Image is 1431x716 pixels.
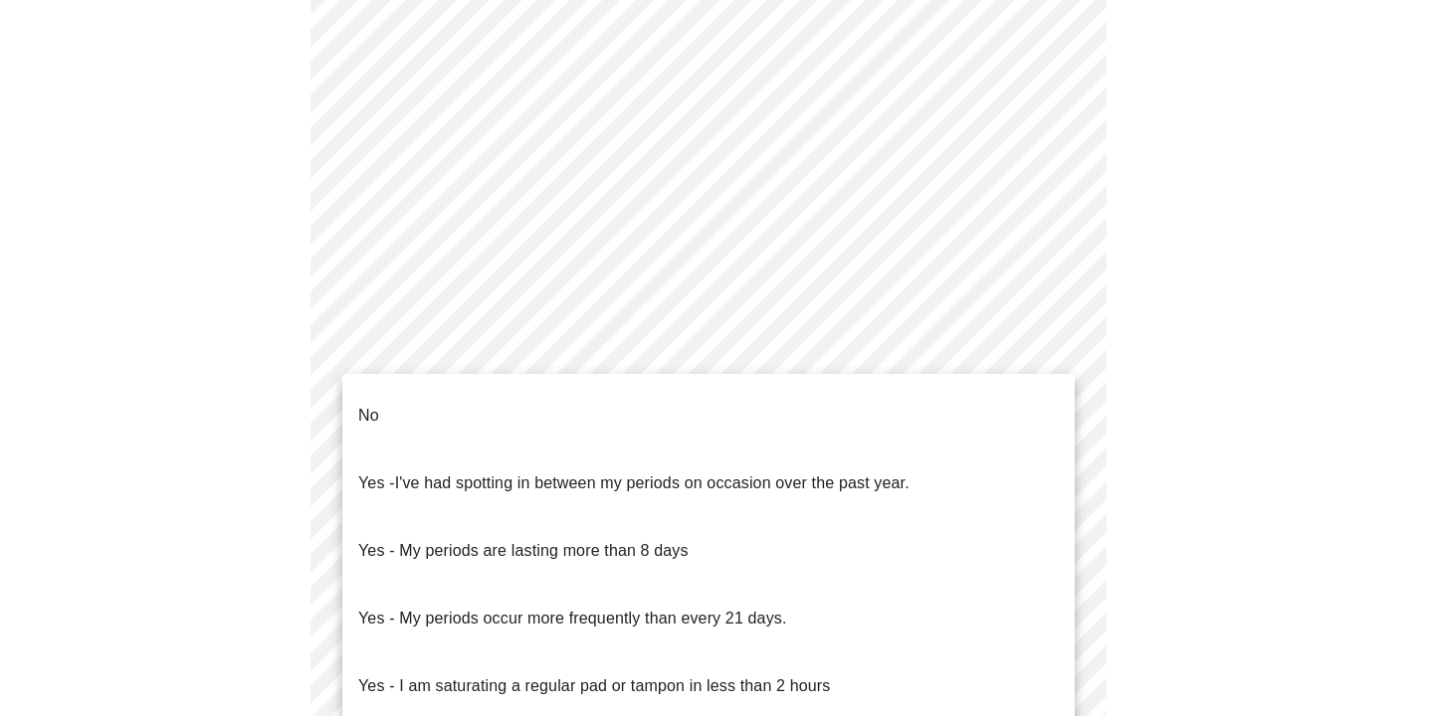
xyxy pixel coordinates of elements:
p: Yes - [358,471,910,495]
p: Yes - I am saturating a regular pad or tampon in less than 2 hours [358,674,830,698]
p: No [358,404,379,428]
p: Yes - My periods are lasting more than 8 days [358,539,689,563]
span: I've had spotting in between my periods on occasion over the past year. [395,474,910,491]
p: Yes - My periods occur more frequently than every 21 days. [358,607,787,630]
